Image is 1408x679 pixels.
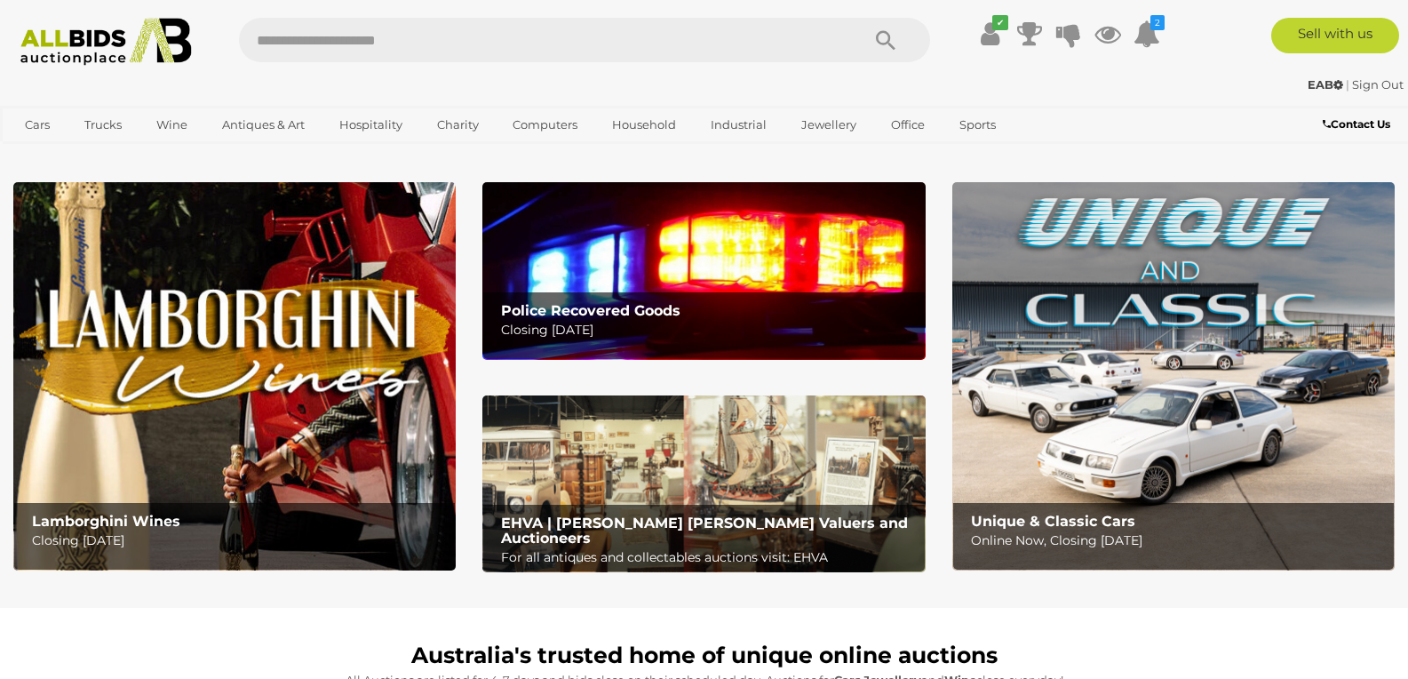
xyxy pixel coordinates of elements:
[501,547,916,569] p: For all antiques and collectables auctions visit: EHVA
[32,513,180,530] b: Lamborghini Wines
[501,302,680,319] b: Police Recovered Goods
[1271,18,1398,53] a: Sell with us
[482,395,925,573] img: EHVA | Evans Hastings Valuers and Auctioneers
[501,319,916,341] p: Closing [DATE]
[22,643,1386,668] h1: Australia's trusted home of unique online auctions
[601,110,688,140] a: Household
[13,182,456,571] img: Lamborghini Wines
[971,513,1135,530] b: Unique & Classic Cars
[426,110,490,140] a: Charity
[1346,77,1349,92] span: |
[482,182,925,359] img: Police Recovered Goods
[971,530,1386,552] p: Online Now, Closing [DATE]
[1323,115,1395,134] a: Contact Us
[501,110,589,140] a: Computers
[879,110,936,140] a: Office
[32,530,447,552] p: Closing [DATE]
[13,110,61,140] a: Cars
[948,110,1007,140] a: Sports
[328,110,414,140] a: Hospitality
[11,18,202,66] img: Allbids.com.au
[1323,117,1390,131] b: Contact Us
[482,182,925,359] a: Police Recovered Goods Police Recovered Goods Closing [DATE]
[73,110,133,140] a: Trucks
[145,110,199,140] a: Wine
[977,18,1004,50] a: ✔
[1308,77,1346,92] a: EAB
[952,182,1395,571] a: Unique & Classic Cars Unique & Classic Cars Online Now, Closing [DATE]
[501,515,908,547] b: EHVA | [PERSON_NAME] [PERSON_NAME] Valuers and Auctioneers
[699,110,778,140] a: Industrial
[992,15,1008,30] i: ✔
[211,110,316,140] a: Antiques & Art
[841,18,930,62] button: Search
[13,140,163,170] a: [GEOGRAPHIC_DATA]
[482,395,925,573] a: EHVA | Evans Hastings Valuers and Auctioneers EHVA | [PERSON_NAME] [PERSON_NAME] Valuers and Auct...
[1134,18,1160,50] a: 2
[1352,77,1404,92] a: Sign Out
[1308,77,1343,92] strong: EAB
[952,182,1395,571] img: Unique & Classic Cars
[790,110,868,140] a: Jewellery
[13,182,456,571] a: Lamborghini Wines Lamborghini Wines Closing [DATE]
[1150,15,1165,30] i: 2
